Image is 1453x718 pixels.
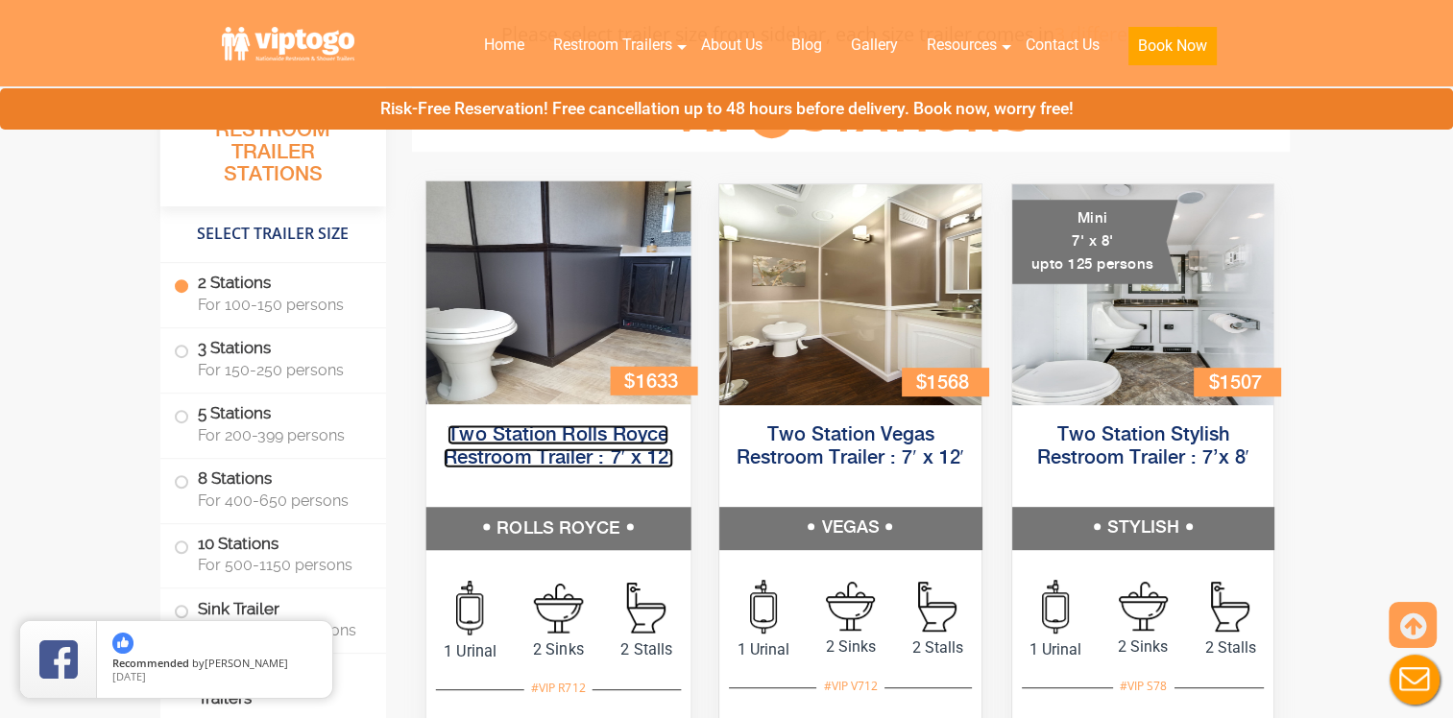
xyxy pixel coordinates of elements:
[1036,425,1248,468] a: Two Station Stylish Restroom Trailer : 7’x 8′
[160,216,386,252] h4: Select Trailer Size
[1113,674,1174,699] div: #VIP S78
[626,583,665,634] img: an icon of Stall
[640,89,1060,142] h3: VIP Stations
[719,507,981,549] h5: VEGAS
[1194,368,1280,395] div: $1507
[1128,27,1217,65] button: Book Now
[198,361,363,379] span: For 150-250 persons
[602,637,690,660] span: 2 Stalls
[1100,635,1187,658] span: 2 Sinks
[174,524,373,584] label: 10 Stations
[112,669,146,683] span: [DATE]
[1376,641,1453,718] button: Live Chat
[514,637,602,660] span: 2 Sinks
[160,91,386,206] h3: All Portable Restroom Trailer Stations
[198,296,363,314] span: For 100-150 persons
[912,24,1011,66] a: Resources
[198,491,363,510] span: For 400-650 persons
[198,426,363,444] span: For 200-399 persons
[1114,24,1231,77] a: Book Now
[443,424,672,467] a: Two Station Rolls Royce Restroom Trailer : 7′ x 12′
[1211,582,1249,632] img: an icon of Stall
[836,24,912,66] a: Gallery
[807,635,894,658] span: 2 Sinks
[719,184,981,405] img: Side view of two station restroom trailer with separate doors for males and females
[112,633,133,654] img: thumbs up icon
[610,366,697,394] div: $1633
[425,507,690,549] h5: ROLLS ROYCE
[174,459,373,518] label: 8 Stations
[1011,24,1114,66] a: Contact Us
[1042,580,1069,634] img: an icon of urinal
[1119,582,1168,631] img: an icon of sink
[816,674,884,699] div: #VIP V712
[1012,200,1178,284] div: Mini 7' x 8' upto 125 persons
[539,24,687,66] a: Restroom Trailers
[112,658,317,671] span: by
[902,368,988,395] div: $1568
[174,588,373,648] label: Sink Trailer
[533,583,583,633] img: an icon of sink
[205,656,288,670] span: [PERSON_NAME]
[425,181,690,404] img: Side view of two station restroom trailer with separate doors for males and females
[737,425,964,468] a: Two Station Vegas Restroom Trailer : 7′ x 12′
[39,640,78,679] img: Review Rating
[425,639,514,662] span: 1 Urinal
[750,580,777,634] img: an icon of urinal
[777,24,836,66] a: Blog
[112,656,189,670] span: Recommended
[918,582,957,632] img: an icon of Stall
[174,263,373,323] label: 2 Stations
[894,636,981,659] span: 2 Stalls
[456,581,483,635] img: an icon of urinal
[826,582,875,631] img: an icon of sink
[1012,184,1274,405] img: A mini restroom trailer with two separate stations and separate doors for males and females
[198,556,363,574] span: For 500-1150 persons
[174,328,373,388] label: 3 Stations
[719,638,807,661] span: 1 Urinal
[1012,638,1100,661] span: 1 Urinal
[687,24,777,66] a: About Us
[523,676,592,701] div: #VIP R712
[470,24,539,66] a: Home
[174,394,373,453] label: 5 Stations
[1187,636,1274,659] span: 2 Stalls
[1012,507,1274,549] h5: STYLISH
